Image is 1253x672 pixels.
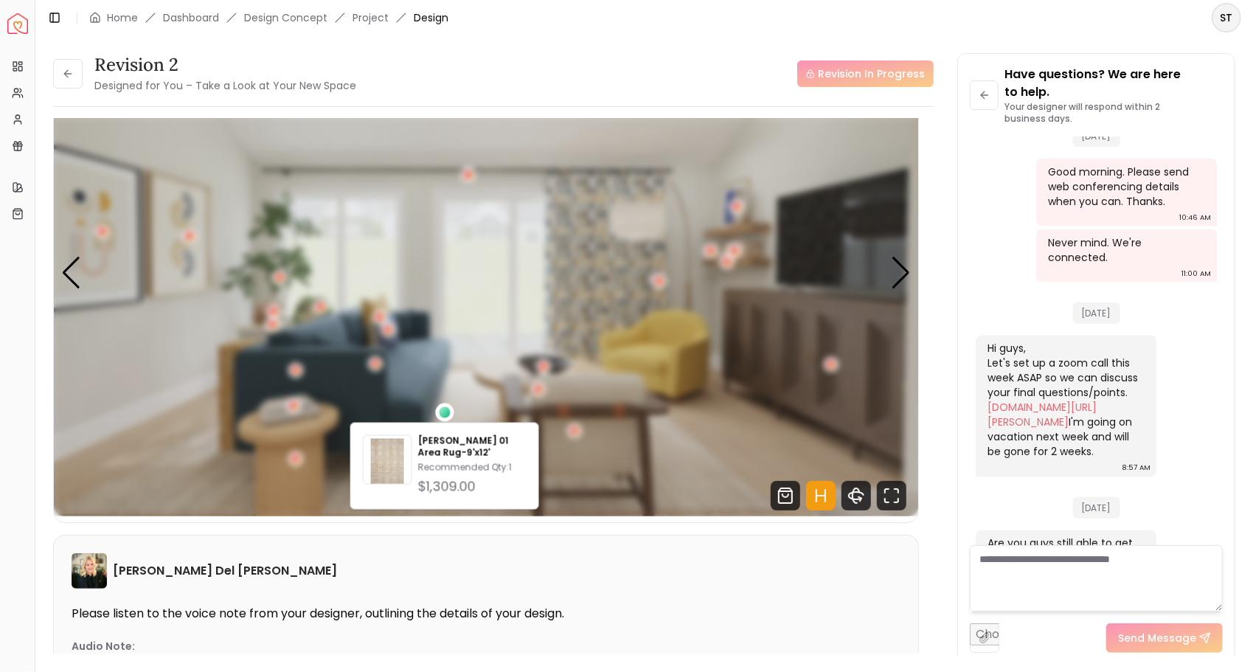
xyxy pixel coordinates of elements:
span: ST [1213,4,1240,31]
div: 1 / 5 [54,30,919,516]
button: ST [1212,3,1241,32]
p: Please listen to the voice note from your designer, outlining the details of your design. [72,606,900,621]
svg: 360 View [841,481,871,510]
a: Project [353,10,389,25]
div: Never mind. We're connected. [1048,235,1202,265]
div: 11:00 AM [1181,266,1211,281]
img: Spacejoy Logo [7,13,28,34]
small: Designed for You – Take a Look at Your New Space [94,78,356,93]
h6: [PERSON_NAME] Del [PERSON_NAME] [113,562,337,580]
img: Tina Martin Del Campo [72,553,107,589]
h3: Revision 2 [94,53,356,77]
svg: Fullscreen [877,481,906,510]
div: Previous slide [61,257,81,289]
a: Dashboard [163,10,219,25]
p: Have questions? We are here to help. [1004,66,1223,101]
span: [DATE] [1073,497,1120,519]
p: Your designer will respond within 2 business days. [1004,101,1223,125]
svg: Hotspots Toggle [806,481,836,510]
img: Design Render 1 [54,30,919,516]
a: Arden ARD 01 Area Rug-9'x12'[PERSON_NAME] 01 Area Rug-9'x12'Recommended Qty:1$1,309.00 [363,435,527,497]
svg: Shop Products from this design [771,481,800,510]
a: [DOMAIN_NAME][URL][PERSON_NAME] [988,401,1097,430]
div: $1,309.00 [418,477,527,497]
a: Spacejoy [7,13,28,34]
span: [DATE] [1073,302,1120,324]
div: Good morning. Please send web conferencing details when you can. Thanks. [1048,164,1202,209]
li: Design Concept [244,10,327,25]
div: Next slide [891,257,911,289]
a: Home [107,10,138,25]
div: 8:57 AM [1122,461,1150,476]
div: 10:46 AM [1179,210,1211,225]
span: [DATE] [1073,125,1120,147]
span: Design [414,10,448,25]
div: Are you guys still able to get on the call? [988,536,1142,566]
img: Arden ARD 01 Area Rug-9'x12' [364,439,412,487]
p: Recommended Qty: 1 [418,462,527,474]
p: Audio Note: [72,639,135,654]
nav: breadcrumb [89,10,448,25]
div: Hi guys, Let's set up a zoom call this week ASAP so we can discuss your final questions/points. I... [988,342,1142,460]
div: Carousel [54,30,918,516]
p: [PERSON_NAME] 01 Area Rug-9'x12' [418,435,527,459]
